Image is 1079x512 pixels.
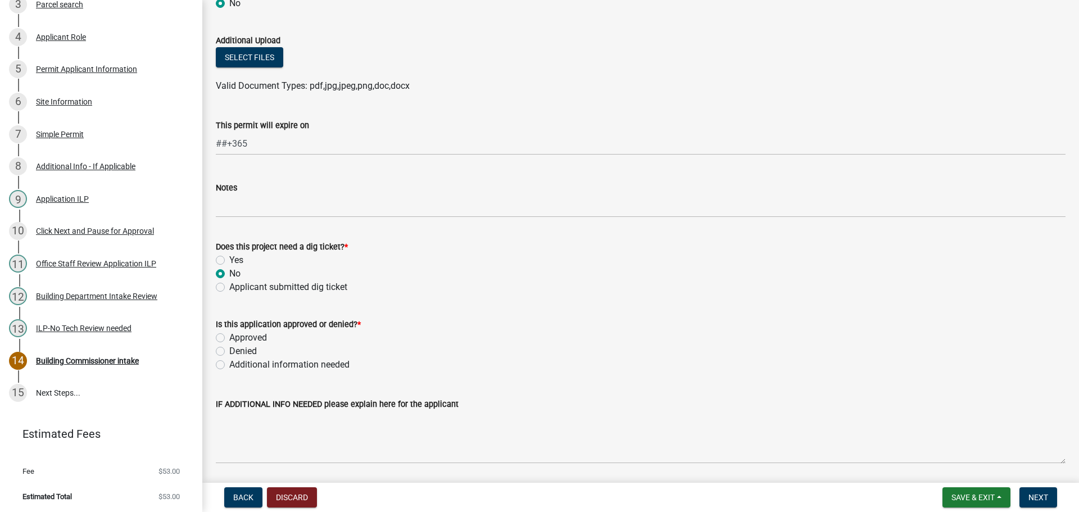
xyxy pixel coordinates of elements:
[22,468,34,475] span: Fee
[36,65,137,73] div: Permit Applicant Information
[216,243,348,251] label: Does this project need a dig ticket?
[9,423,184,445] a: Estimated Fees
[1028,493,1048,502] span: Next
[9,125,27,143] div: 7
[229,358,350,371] label: Additional information needed
[216,122,309,130] label: This permit will expire on
[1019,487,1057,508] button: Next
[229,331,267,345] label: Approved
[36,98,92,106] div: Site Information
[36,357,139,365] div: Building Commissioner intake
[216,321,361,329] label: Is this application approved or denied?
[216,80,410,91] span: Valid Document Types: pdf,jpg,jpeg,png,doc,docx
[216,37,280,45] label: Additional Upload
[36,33,86,41] div: Applicant Role
[942,487,1010,508] button: Save & Exit
[229,345,257,358] label: Denied
[36,227,154,235] div: Click Next and Pause for Approval
[9,319,27,337] div: 13
[36,130,84,138] div: Simple Permit
[9,352,27,370] div: 14
[36,292,157,300] div: Building Department Intake Review
[36,162,135,170] div: Additional Info - If Applicable
[158,468,180,475] span: $53.00
[9,28,27,46] div: 4
[224,487,262,508] button: Back
[36,1,83,8] div: Parcel search
[9,157,27,175] div: 8
[9,287,27,305] div: 12
[216,184,237,192] label: Notes
[9,93,27,111] div: 6
[229,267,241,280] label: No
[36,324,132,332] div: ILP-No Tech Review needed
[36,195,89,203] div: Application ILP
[233,493,253,502] span: Back
[951,493,995,502] span: Save & Exit
[216,47,283,67] button: Select files
[9,222,27,240] div: 10
[229,280,347,294] label: Applicant submitted dig ticket
[22,493,72,500] span: Estimated Total
[9,190,27,208] div: 9
[36,260,156,268] div: Office Staff Review Application ILP
[216,401,459,409] label: IF ADDITIONAL INFO NEEDED please explain here for the applicant
[158,493,180,500] span: $53.00
[9,60,27,78] div: 5
[9,384,27,402] div: 15
[9,255,27,273] div: 11
[229,253,243,267] label: Yes
[267,487,317,508] button: Discard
